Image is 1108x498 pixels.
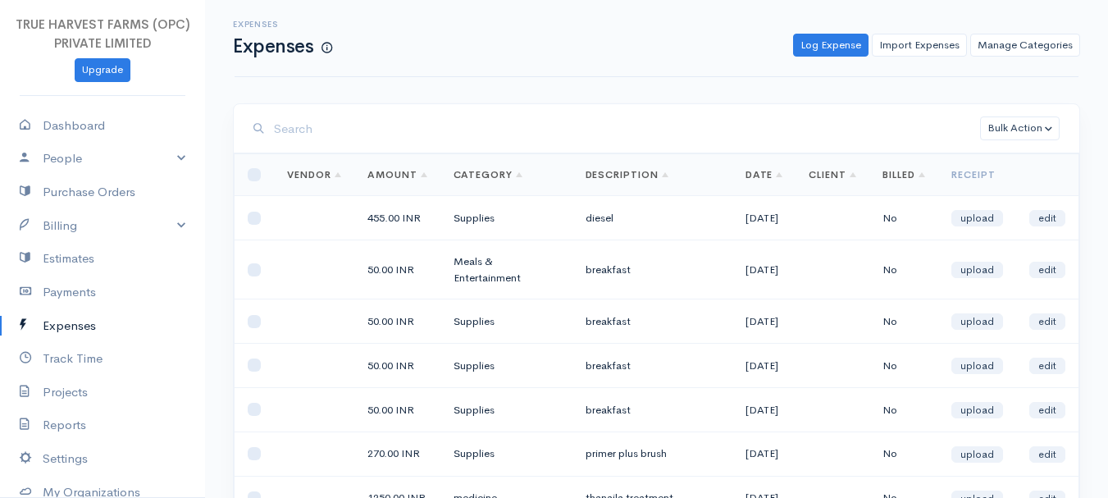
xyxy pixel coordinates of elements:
td: diesel [572,196,732,240]
h1: Expenses [233,36,332,57]
td: [DATE] [732,387,796,432]
a: upload [951,446,1003,463]
td: No [869,196,938,240]
button: Bulk Action [980,117,1060,140]
td: [DATE] [732,344,796,388]
a: Amount [367,168,427,181]
span: How to log your Expenses? [321,41,332,55]
td: Supplies [440,299,572,344]
td: 50.00 INR [354,344,440,388]
a: Log Expense [793,34,869,57]
td: No [869,299,938,344]
td: breakfast [572,387,732,432]
td: No [869,240,938,299]
td: Supplies [440,387,572,432]
a: edit [1029,402,1065,418]
a: edit [1029,358,1065,374]
span: TRUE HARVEST FARMS (OPC) PRIVATE LIMITED [16,16,190,51]
a: Client [809,168,856,181]
a: edit [1029,262,1065,278]
td: breakfast [572,299,732,344]
a: Manage Categories [970,34,1080,57]
td: [DATE] [732,240,796,299]
td: 50.00 INR [354,240,440,299]
a: Date [746,168,783,181]
td: Supplies [440,196,572,240]
td: No [869,387,938,432]
a: Description [586,168,669,181]
a: upload [951,262,1003,278]
td: 50.00 INR [354,387,440,432]
td: Supplies [440,344,572,388]
a: upload [951,210,1003,226]
input: Search [274,112,980,146]
a: edit [1029,446,1065,463]
td: 50.00 INR [354,299,440,344]
td: [DATE] [732,196,796,240]
a: Import Expenses [872,34,967,57]
td: breakfast [572,344,732,388]
a: edit [1029,210,1065,226]
a: Billed [882,168,925,181]
a: upload [951,402,1003,418]
td: breakfast [572,240,732,299]
td: primer plus brush [572,432,732,476]
td: No [869,344,938,388]
td: Supplies [440,432,572,476]
td: Meals & Entertainment [440,240,572,299]
a: upload [951,313,1003,330]
td: No [869,432,938,476]
td: [DATE] [732,299,796,344]
a: Vendor [287,168,341,181]
th: Receipt [938,154,1016,196]
td: 455.00 INR [354,196,440,240]
td: 270.00 INR [354,432,440,476]
a: Upgrade [75,58,130,82]
td: [DATE] [732,432,796,476]
h6: Expenses [233,20,332,29]
a: edit [1029,313,1065,330]
a: Category [454,168,523,181]
a: upload [951,358,1003,374]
